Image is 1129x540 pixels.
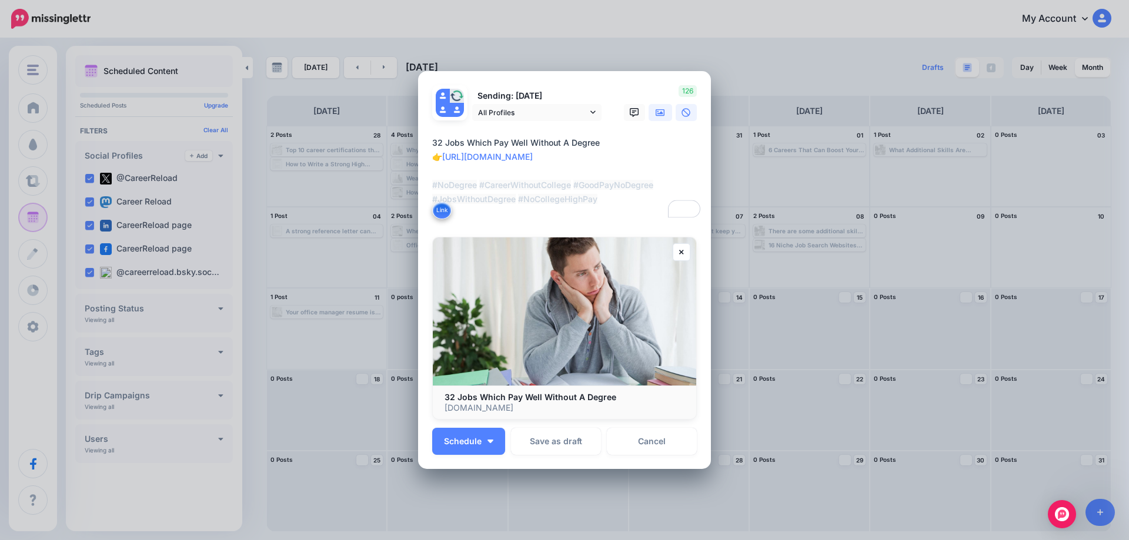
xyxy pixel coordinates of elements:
img: 32 Jobs Which Pay Well Without A Degree [433,237,696,385]
img: user_default_image.png [436,103,450,117]
b: 32 Jobs Which Pay Well Without A Degree [445,392,616,402]
a: Cancel [607,428,697,455]
div: 32 Jobs Which Pay Well Without A Degree 👉 [432,136,703,206]
button: Link [432,202,452,219]
p: Sending: [DATE] [472,89,602,103]
a: All Profiles [472,104,602,121]
img: arrow-down-white.png [487,440,493,443]
span: Schedule [444,437,482,445]
span: All Profiles [478,106,587,119]
img: 294325650_939078050313248_9003369330653232731_n-bsa128223.jpg [450,89,464,103]
span: 126 [679,85,697,97]
button: Schedule [432,428,505,455]
div: Open Intercom Messenger [1048,500,1076,528]
img: user_default_image.png [450,103,464,117]
button: Save as draft [511,428,601,455]
textarea: To enrich screen reader interactions, please activate Accessibility in Grammarly extension settings [432,136,703,220]
img: user_default_image.png [436,89,450,103]
p: [DOMAIN_NAME] [445,403,684,413]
